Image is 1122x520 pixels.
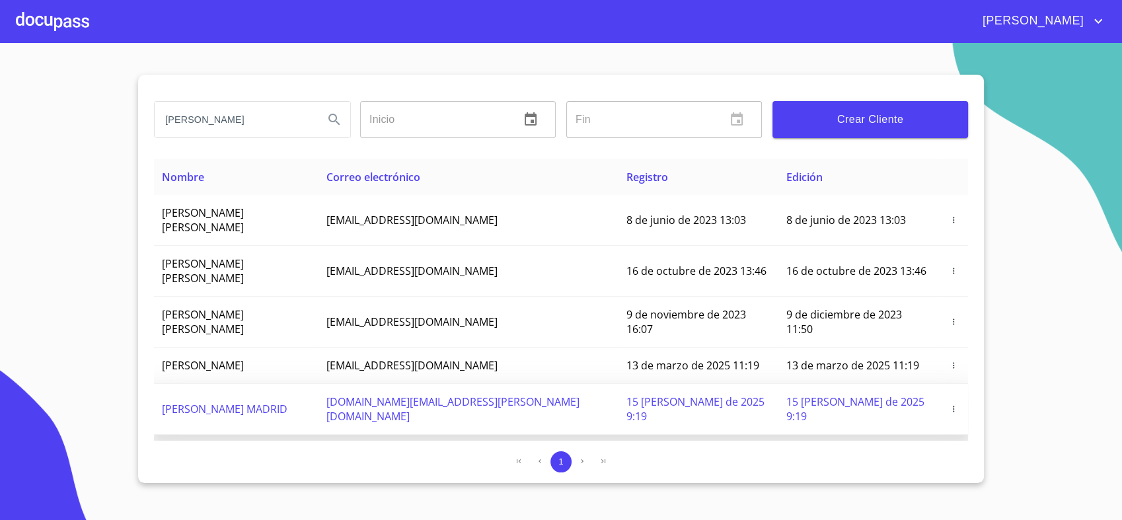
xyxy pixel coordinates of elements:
[326,264,498,278] span: [EMAIL_ADDRESS][DOMAIN_NAME]
[786,213,906,227] span: 8 de junio de 2023 13:03
[626,170,668,184] span: Registro
[326,315,498,329] span: [EMAIL_ADDRESS][DOMAIN_NAME]
[786,264,926,278] span: 16 de octubre de 2023 13:46
[155,102,313,137] input: search
[162,402,287,416] span: [PERSON_NAME] MADRID
[626,358,759,373] span: 13 de marzo de 2025 11:19
[626,394,765,424] span: 15 [PERSON_NAME] de 2025 9:19
[162,307,244,336] span: [PERSON_NAME] [PERSON_NAME]
[162,205,244,235] span: [PERSON_NAME] [PERSON_NAME]
[626,264,767,278] span: 16 de octubre de 2023 13:46
[772,101,968,138] button: Crear Cliente
[786,307,902,336] span: 9 de diciembre de 2023 11:50
[626,213,746,227] span: 8 de junio de 2023 13:03
[162,358,244,373] span: [PERSON_NAME]
[558,457,563,466] span: 1
[973,11,1090,32] span: [PERSON_NAME]
[162,170,204,184] span: Nombre
[973,11,1106,32] button: account of current user
[162,256,244,285] span: [PERSON_NAME] [PERSON_NAME]
[326,394,580,424] span: [DOMAIN_NAME][EMAIL_ADDRESS][PERSON_NAME][DOMAIN_NAME]
[318,104,350,135] button: Search
[326,358,498,373] span: [EMAIL_ADDRESS][DOMAIN_NAME]
[786,170,823,184] span: Edición
[786,358,919,373] span: 13 de marzo de 2025 11:19
[326,170,420,184] span: Correo electrónico
[783,110,957,129] span: Crear Cliente
[550,451,572,472] button: 1
[326,213,498,227] span: [EMAIL_ADDRESS][DOMAIN_NAME]
[626,307,746,336] span: 9 de noviembre de 2023 16:07
[786,394,924,424] span: 15 [PERSON_NAME] de 2025 9:19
